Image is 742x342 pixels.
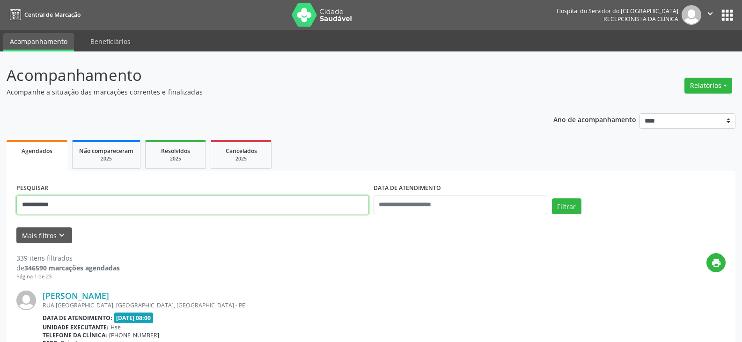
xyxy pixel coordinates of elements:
img: img [682,5,701,25]
span: [PHONE_NUMBER] [109,331,159,339]
div: 2025 [152,155,199,162]
div: 2025 [218,155,264,162]
span: Central de Marcação [24,11,81,19]
div: Hospital do Servidor do [GEOGRAPHIC_DATA] [557,7,678,15]
a: Beneficiários [84,33,137,50]
i: keyboard_arrow_down [57,230,67,240]
span: [DATE] 08:00 [114,313,154,323]
b: Telefone da clínica: [43,331,107,339]
a: [PERSON_NAME] [43,291,109,301]
b: Unidade executante: [43,323,109,331]
button: print [706,253,726,272]
div: 2025 [79,155,133,162]
a: Acompanhamento [3,33,74,51]
span: Recepcionista da clínica [603,15,678,23]
div: de [16,263,120,273]
div: 339 itens filtrados [16,253,120,263]
i: print [711,258,721,268]
p: Acompanhe a situação das marcações correntes e finalizadas [7,87,517,97]
button: Relatórios [684,78,732,94]
label: PESQUISAR [16,181,48,196]
span: Não compareceram [79,147,133,155]
button: apps [719,7,735,23]
span: Agendados [22,147,52,155]
a: Central de Marcação [7,7,81,22]
p: Ano de acompanhamento [553,113,636,125]
span: Resolvidos [161,147,190,155]
div: RUA [GEOGRAPHIC_DATA], [GEOGRAPHIC_DATA], [GEOGRAPHIC_DATA] - PE [43,301,585,309]
i:  [705,8,715,19]
b: Data de atendimento: [43,314,112,322]
button: Filtrar [552,198,581,214]
p: Acompanhamento [7,64,517,87]
strong: 346590 marcações agendadas [24,263,120,272]
span: Cancelados [226,147,257,155]
button:  [701,5,719,25]
label: DATA DE ATENDIMENTO [374,181,441,196]
div: Página 1 de 23 [16,273,120,281]
button: Mais filtroskeyboard_arrow_down [16,227,72,244]
img: img [16,291,36,310]
span: Hse [110,323,121,331]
